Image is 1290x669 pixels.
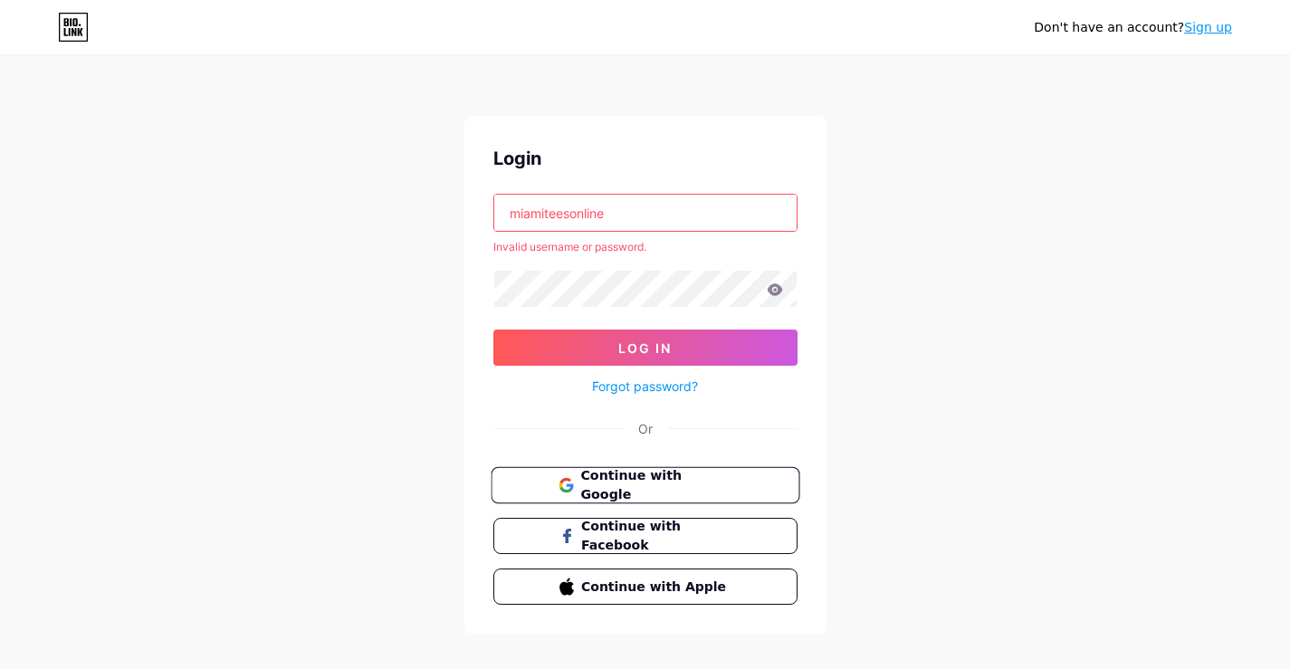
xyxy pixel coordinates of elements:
[493,569,798,605] button: Continue with Apple
[491,467,799,504] button: Continue with Google
[581,578,731,597] span: Continue with Apple
[638,419,653,438] div: Or
[493,518,798,554] button: Continue with Facebook
[493,467,798,503] a: Continue with Google
[1184,20,1232,34] a: Sign up
[494,195,797,231] input: Username
[618,340,672,356] span: Log In
[1034,18,1232,37] div: Don't have an account?
[493,239,798,255] div: Invalid username or password.
[580,466,731,505] span: Continue with Google
[592,377,698,396] a: Forgot password?
[493,330,798,366] button: Log In
[581,517,731,555] span: Continue with Facebook
[493,145,798,172] div: Login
